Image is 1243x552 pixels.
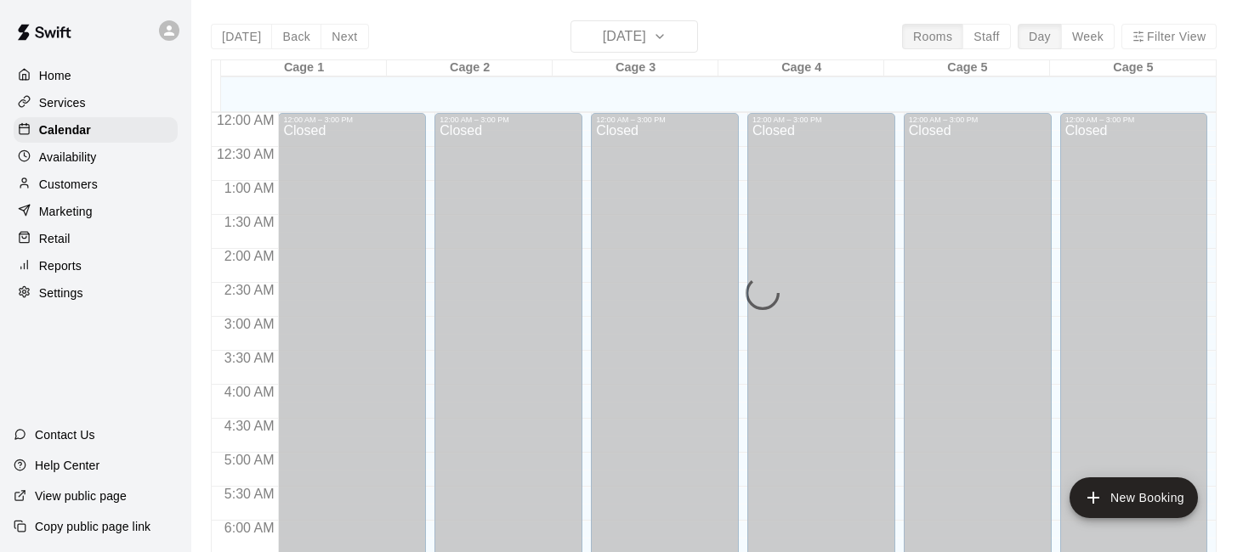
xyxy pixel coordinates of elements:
[39,149,97,166] p: Availability
[35,426,95,443] p: Contact Us
[220,215,279,229] span: 1:30 AM
[1070,477,1198,518] button: add
[220,453,279,467] span: 5:00 AM
[220,249,279,263] span: 2:00 AM
[39,94,86,111] p: Services
[14,253,178,279] a: Reports
[221,60,387,76] div: Cage 1
[220,419,279,433] span: 4:30 AM
[39,257,82,274] p: Reports
[884,60,1050,76] div: Cage 5
[387,60,553,76] div: Cage 2
[440,115,577,124] div: 12:00 AM – 3:00 PM
[213,147,279,161] span: 12:30 AM
[14,199,178,224] a: Marketing
[220,385,279,399] span: 4:00 AM
[35,487,127,504] p: View public page
[1065,115,1203,124] div: 12:00 AM – 3:00 PM
[14,144,178,170] a: Availability
[220,487,279,501] span: 5:30 AM
[14,172,178,197] a: Customers
[39,121,91,138] p: Calendar
[752,115,890,124] div: 12:00 AM – 3:00 PM
[909,115,1047,124] div: 12:00 AM – 3:00 PM
[14,117,178,143] a: Calendar
[14,90,178,115] a: Services
[35,457,99,474] p: Help Center
[220,283,279,297] span: 2:30 AM
[220,351,279,365] span: 3:30 AM
[1050,60,1216,76] div: Cage 5
[35,518,150,535] p: Copy public page link
[220,521,279,535] span: 6:00 AM
[596,115,734,124] div: 12:00 AM – 3:00 PM
[718,60,884,76] div: Cage 4
[553,60,718,76] div: Cage 3
[213,113,279,127] span: 12:00 AM
[39,67,71,84] p: Home
[220,181,279,195] span: 1:00 AM
[39,230,71,247] p: Retail
[14,280,178,306] a: Settings
[220,317,279,331] span: 3:00 AM
[14,63,178,88] a: Home
[39,176,98,193] p: Customers
[39,284,83,301] p: Settings
[14,226,178,251] a: Retail
[283,115,421,124] div: 12:00 AM – 3:00 PM
[39,203,93,220] p: Marketing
